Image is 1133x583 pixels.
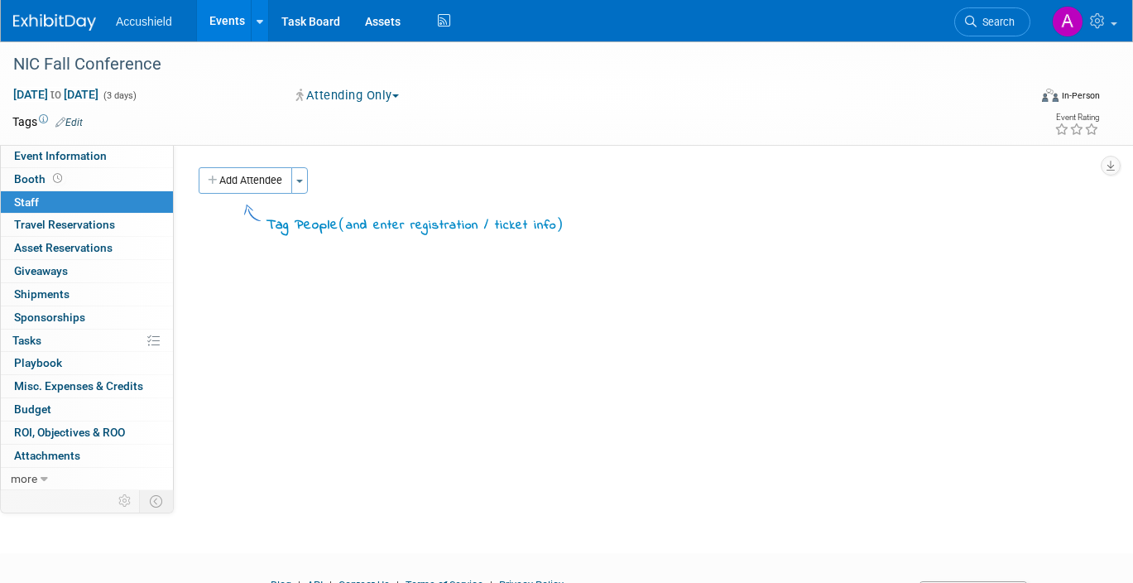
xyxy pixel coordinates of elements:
span: ) [556,215,564,232]
a: Misc. Expenses & Credits [1,375,173,397]
img: ExhibitDay [13,14,96,31]
span: Giveaways [14,264,68,277]
span: ( [338,215,346,232]
a: Budget [1,398,173,421]
span: Attachments [14,449,80,462]
span: Shipments [14,287,70,301]
a: Shipments [1,283,173,306]
a: Asset Reservations [1,237,173,259]
span: ROI, Objectives & ROO [14,426,125,439]
span: Playbook [14,356,62,369]
a: Edit [55,117,83,128]
a: Event Information [1,145,173,167]
span: Accushield [116,15,172,28]
a: more [1,468,173,490]
span: Misc. Expenses & Credits [14,379,143,393]
span: and enter registration / ticket info [346,216,556,234]
a: ROI, Objectives & ROO [1,422,173,444]
a: Sponsorships [1,306,173,329]
td: Personalize Event Tab Strip [111,490,140,512]
a: Playbook [1,352,173,374]
a: Travel Reservations [1,214,173,236]
span: more [11,472,37,485]
span: to [48,88,64,101]
span: Budget [14,402,51,416]
span: Staff [14,195,39,209]
a: Booth [1,168,173,190]
img: Alexandria Cantrell [1052,6,1083,37]
img: Format-Inperson.png [1042,89,1059,102]
td: Tags [12,113,83,130]
span: (3 days) [102,90,137,101]
div: Tag People [266,214,564,236]
a: Search [954,7,1030,36]
button: Add Attendee [199,167,292,194]
button: Attending Only [290,87,406,104]
div: In-Person [1061,89,1100,102]
a: Staff [1,191,173,214]
div: Event Rating [1054,113,1099,122]
span: Travel Reservations [14,218,115,231]
span: Booth [14,172,65,185]
a: Tasks [1,330,173,352]
span: [DATE] [DATE] [12,87,99,102]
a: Giveaways [1,260,173,282]
span: Booth not reserved yet [50,172,65,185]
div: Event Format [939,86,1100,111]
span: Asset Reservations [14,241,113,254]
span: Sponsorships [14,311,85,324]
a: Attachments [1,445,173,467]
td: Toggle Event Tabs [140,490,174,512]
span: Search [977,16,1015,28]
span: Event Information [14,149,107,162]
div: NIC Fall Conference [7,50,1007,79]
span: Tasks [12,334,41,347]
